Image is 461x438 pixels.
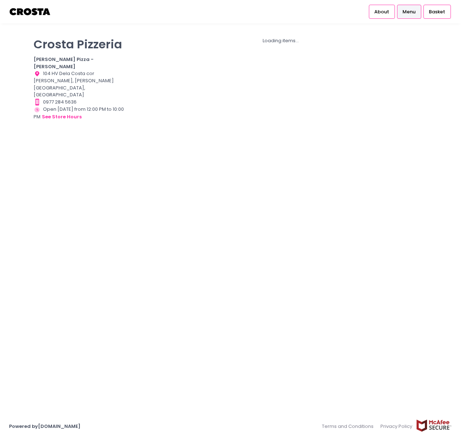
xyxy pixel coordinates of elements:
[369,5,395,18] a: About
[42,113,82,121] button: see store hours
[34,56,94,70] b: [PERSON_NAME] Pizza - [PERSON_NAME]
[377,419,416,433] a: Privacy Policy
[34,70,125,98] div: 104 HV Dela Costa cor [PERSON_NAME], [PERSON_NAME][GEOGRAPHIC_DATA], [GEOGRAPHIC_DATA]
[374,8,389,16] span: About
[397,5,421,18] a: Menu
[429,8,445,16] span: Basket
[416,419,452,432] img: mcafee-secure
[134,37,427,44] div: Loading items...
[322,419,377,433] a: Terms and Conditions
[9,5,51,18] img: logo
[34,37,125,51] p: Crosta Pizzeria
[34,98,125,106] div: 0977 284 5636
[9,423,81,430] a: Powered by[DOMAIN_NAME]
[402,8,415,16] span: Menu
[34,106,125,121] div: Open [DATE] from 12:00 PM to 10:00 PM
